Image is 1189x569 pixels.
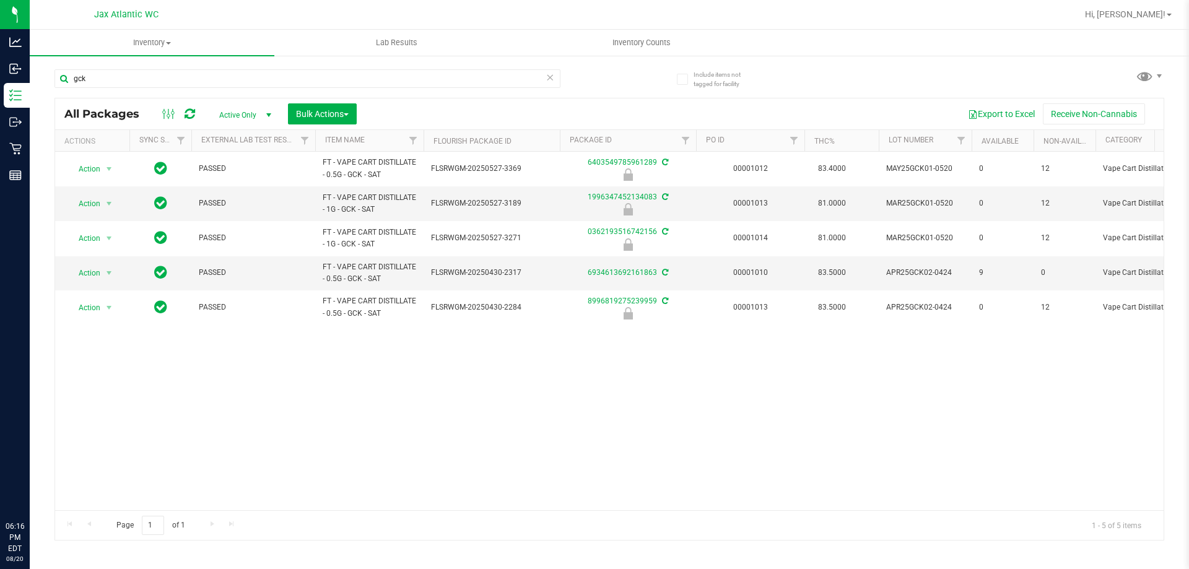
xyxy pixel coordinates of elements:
[979,267,1026,279] span: 9
[139,136,187,144] a: Sync Status
[199,302,308,313] span: PASSED
[1043,137,1099,146] a: Non-Available
[68,264,101,282] span: Action
[68,230,101,247] span: Action
[9,116,22,128] inline-svg: Outbound
[102,264,117,282] span: select
[274,30,519,56] a: Lab Results
[9,36,22,48] inline-svg: Analytics
[102,195,117,212] span: select
[142,516,164,535] input: 1
[596,37,687,48] span: Inventory Counts
[323,295,416,319] span: FT - VAPE CART DISTILLATE - 0.5G - GCK - SAT
[68,160,101,178] span: Action
[588,158,657,167] a: 6403549785961289
[6,521,24,554] p: 06:16 PM EDT
[54,69,560,88] input: Search Package ID, Item Name, SKU, Lot or Part Number...
[979,232,1026,244] span: 0
[1085,9,1165,19] span: Hi, [PERSON_NAME]!
[323,192,416,215] span: FT - VAPE CART DISTILLATE - 1G - GCK - SAT
[886,232,964,244] span: MAR25GCK01-0520
[951,130,972,151] a: Filter
[154,194,167,212] span: In Sync
[558,203,698,215] div: Newly Received
[296,109,349,119] span: Bulk Actions
[733,199,768,207] a: 00001013
[733,303,768,311] a: 00001013
[431,232,552,244] span: FLSRWGM-20250527-3271
[979,302,1026,313] span: 0
[733,233,768,242] a: 00001014
[812,229,852,247] span: 81.0000
[588,227,657,236] a: 0362193516742156
[660,268,668,277] span: Sync from Compliance System
[30,30,274,56] a: Inventory
[9,63,22,75] inline-svg: Inbound
[359,37,434,48] span: Lab Results
[323,227,416,250] span: FT - VAPE CART DISTILLATE - 1G - GCK - SAT
[1041,267,1088,279] span: 0
[812,264,852,282] span: 83.5000
[1043,103,1145,124] button: Receive Non-Cannabis
[323,157,416,180] span: FT - VAPE CART DISTILLATE - 0.5G - GCK - SAT
[570,136,612,144] a: Package ID
[106,516,195,535] span: Page of 1
[431,163,552,175] span: FLSRWGM-20250527-3369
[433,137,512,146] a: Flourish Package ID
[154,298,167,316] span: In Sync
[588,268,657,277] a: 6934613692161863
[812,298,852,316] span: 83.5000
[288,103,357,124] button: Bulk Actions
[9,142,22,155] inline-svg: Retail
[68,195,101,212] span: Action
[154,264,167,281] span: In Sync
[660,227,668,236] span: Sync from Compliance System
[201,136,298,144] a: External Lab Test Result
[199,198,308,209] span: PASSED
[199,163,308,175] span: PASSED
[960,103,1043,124] button: Export to Excel
[814,137,835,146] a: THC%
[9,169,22,181] inline-svg: Reports
[558,238,698,251] div: Newly Received
[30,37,274,48] span: Inventory
[660,193,668,201] span: Sync from Compliance System
[102,299,117,316] span: select
[886,163,964,175] span: MAY25GCK01-0520
[64,137,124,146] div: Actions
[733,268,768,277] a: 00001010
[431,302,552,313] span: FLSRWGM-20250430-2284
[784,130,804,151] a: Filter
[588,193,657,201] a: 1996347452134083
[431,267,552,279] span: FLSRWGM-20250430-2317
[706,136,725,144] a: PO ID
[519,30,764,56] a: Inventory Counts
[325,136,365,144] a: Item Name
[546,69,554,85] span: Clear
[102,160,117,178] span: select
[199,267,308,279] span: PASSED
[6,554,24,563] p: 08/20
[676,130,696,151] a: Filter
[660,158,668,167] span: Sync from Compliance System
[1082,516,1151,534] span: 1 - 5 of 5 items
[102,230,117,247] span: select
[889,136,933,144] a: Lot Number
[886,267,964,279] span: APR25GCK02-0424
[295,130,315,151] a: Filter
[68,299,101,316] span: Action
[588,297,657,305] a: 8996819275239959
[982,137,1019,146] a: Available
[9,89,22,102] inline-svg: Inventory
[1041,198,1088,209] span: 12
[979,163,1026,175] span: 0
[886,302,964,313] span: APR25GCK02-0424
[1041,232,1088,244] span: 12
[694,70,756,89] span: Include items not tagged for facility
[1041,302,1088,313] span: 12
[171,130,191,151] a: Filter
[660,297,668,305] span: Sync from Compliance System
[154,229,167,246] span: In Sync
[1041,163,1088,175] span: 12
[558,168,698,181] div: Newly Received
